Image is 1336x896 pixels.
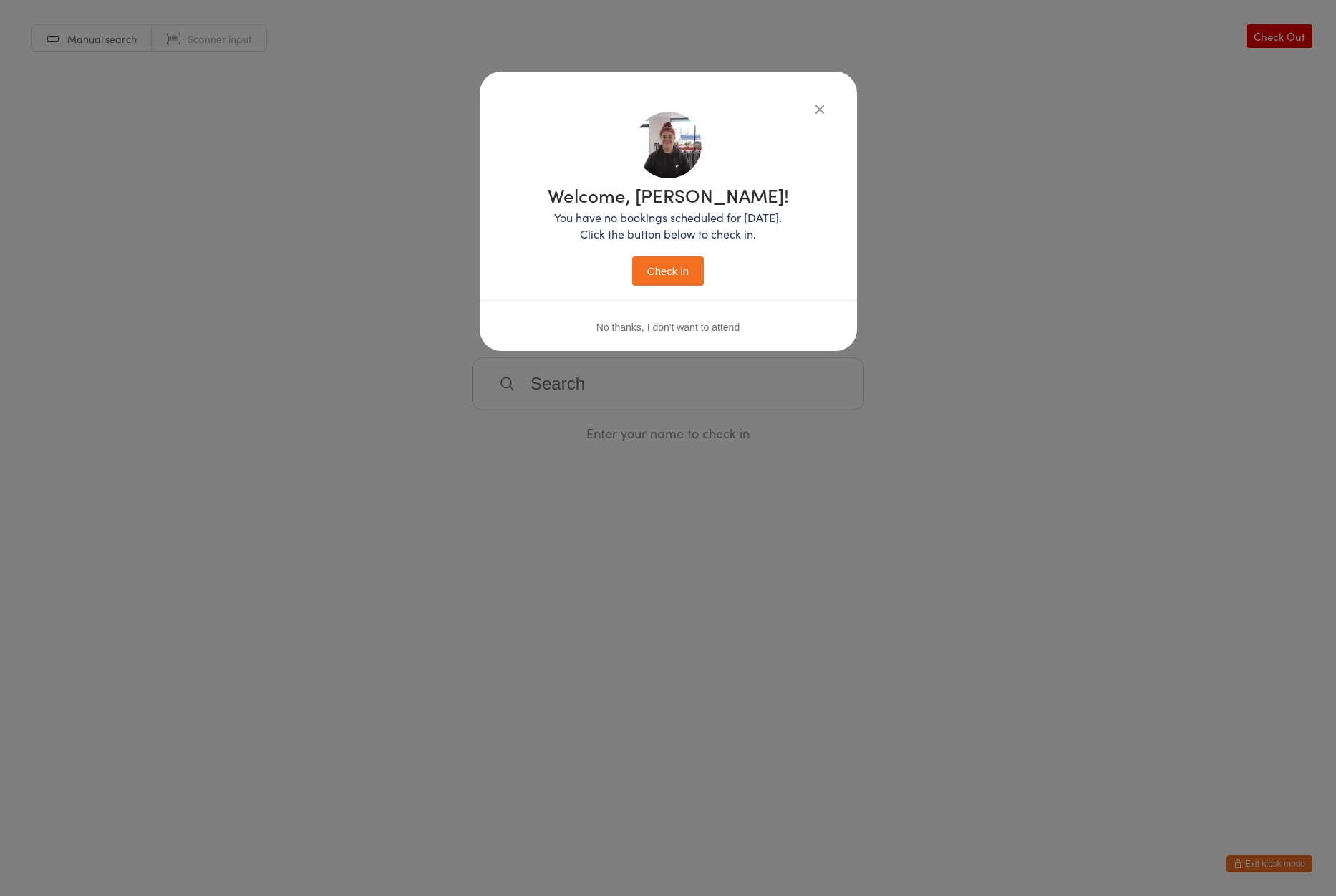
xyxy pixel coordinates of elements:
[635,112,702,178] img: image1757725165.png
[548,186,789,204] h1: Welcome, [PERSON_NAME]!
[596,322,740,333] button: No thanks, I don't want to attend
[632,256,704,286] button: Check in
[548,209,789,242] p: You have no bookings scheduled for [DATE]. Click the button below to check in.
